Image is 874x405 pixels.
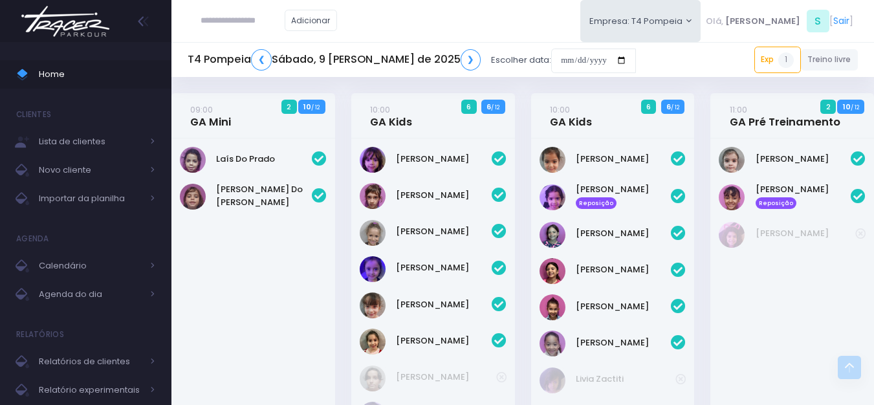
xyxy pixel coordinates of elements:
img: Cecília Mello [360,220,386,246]
img: Helena Zanchetta [360,292,386,318]
a: [PERSON_NAME] Do [PERSON_NAME] [216,183,312,208]
small: 10:00 [370,104,390,116]
span: Calendário [39,257,142,274]
a: [PERSON_NAME] [576,300,672,313]
img: Sofia Sandes [540,331,565,356]
img: Irene Zylbersztajn de Sá [540,222,565,248]
img: Clara Souza Ramos de Oliveira [540,184,565,210]
a: Sair [833,14,849,28]
img: Cecília Aimi Shiozuka de Oliveira [540,147,565,173]
a: [PERSON_NAME] [396,189,492,202]
strong: 10 [303,102,311,112]
div: Escolher data: [188,45,636,75]
img: STELLA ARAUJO LAGUNA [540,294,565,320]
img: Carmen Borga Le Guevellou [360,183,386,209]
small: 11:00 [730,104,747,116]
img: Livia Zactiti Jobim [540,367,565,393]
img: Júlia Caze Rodrigues [719,184,745,210]
a: [PERSON_NAME] [576,336,672,349]
small: / 12 [311,104,320,111]
span: 1 [778,52,794,68]
img: Isabela Sandes [540,258,565,284]
a: Adicionar [285,10,338,31]
a: [PERSON_NAME] [396,153,492,166]
img: Helena Mendes Leone [360,256,386,282]
strong: 6 [486,102,491,112]
span: Relatórios de clientes [39,353,142,370]
a: [PERSON_NAME] [396,371,496,384]
span: 2 [820,100,836,114]
img: Luísa do Prado Pereira Alves [180,184,206,210]
a: Laís Do Prado [216,153,312,166]
img: Maria eduarda comparsi nunes [360,329,386,355]
img: Brunna Mateus De Paulo Alves [719,147,745,173]
a: [PERSON_NAME] [756,227,856,240]
a: 09:00GA Mini [190,103,231,129]
a: [PERSON_NAME] [576,153,672,166]
span: Lista de clientes [39,133,142,150]
span: Home [39,66,155,83]
a: [PERSON_NAME] Reposição [576,183,672,209]
span: Reposição [756,197,797,209]
h4: Agenda [16,226,49,252]
a: [PERSON_NAME] Reposição [756,183,851,209]
a: [PERSON_NAME] [576,263,672,276]
small: / 12 [851,104,859,111]
span: Novo cliente [39,162,142,179]
span: [PERSON_NAME] [725,15,800,28]
span: 6 [461,100,477,114]
small: 09:00 [190,104,213,116]
span: 6 [641,100,657,114]
a: ❮ [251,49,272,71]
div: [ ] [701,6,858,36]
h4: Clientes [16,102,51,127]
small: / 12 [671,104,679,111]
small: / 12 [491,104,499,111]
span: 2 [281,100,297,114]
a: 10:00GA Kids [370,103,412,129]
img: Catarina souza ramos de Oliveira [719,222,745,248]
span: Olá, [706,15,723,28]
span: Reposição [576,197,617,209]
a: 10:00GA Kids [550,103,592,129]
span: Agenda do dia [39,286,142,303]
a: Exp1 [754,47,801,72]
h4: Relatórios [16,322,64,347]
a: 11:00GA Pré Treinamento [730,103,840,129]
span: S [807,10,829,32]
a: [PERSON_NAME] [756,153,851,166]
small: 10:00 [550,104,570,116]
a: [PERSON_NAME] [396,334,492,347]
a: [PERSON_NAME] [576,227,672,240]
img: Laís do Prado Pereira Alves [180,147,206,173]
span: Relatório experimentais [39,382,142,399]
a: [PERSON_NAME] [396,298,492,311]
a: ❯ [461,49,481,71]
span: Importar da planilha [39,190,142,207]
strong: 10 [843,102,851,112]
a: Treino livre [801,49,858,71]
h5: T4 Pompeia Sábado, 9 [PERSON_NAME] de 2025 [188,49,481,71]
a: Livia Zactiti [576,373,676,386]
strong: 6 [666,102,671,112]
img: Alice Ouafa [360,147,386,173]
a: [PERSON_NAME] [396,261,492,274]
a: [PERSON_NAME] [396,225,492,238]
img: Luiza Lobello Demônaco [360,366,386,391]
